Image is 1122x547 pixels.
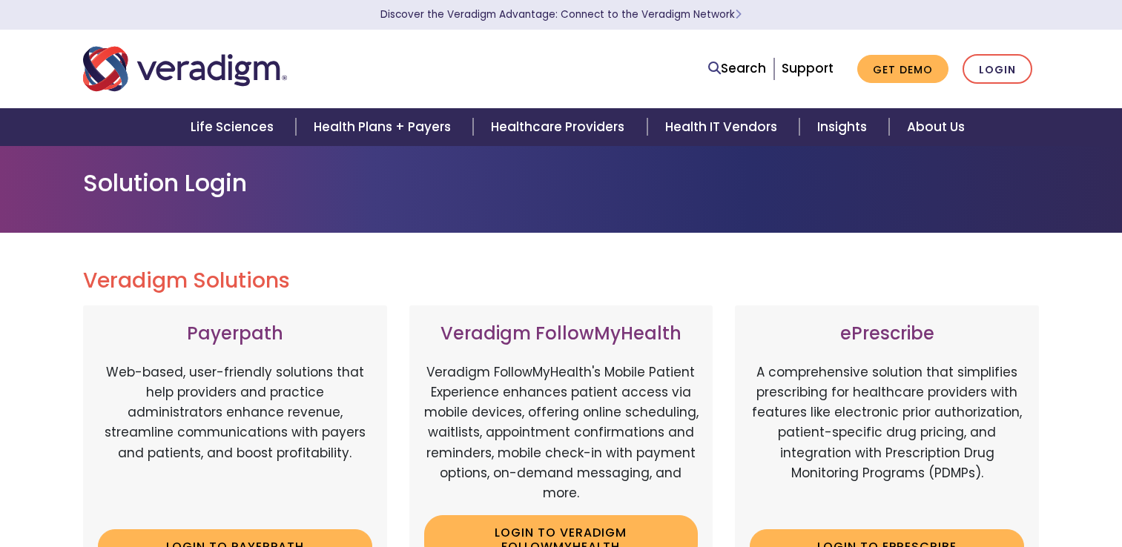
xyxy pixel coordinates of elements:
[424,362,699,503] p: Veradigm FollowMyHealth's Mobile Patient Experience enhances patient access via mobile devices, o...
[173,108,296,146] a: Life Sciences
[857,55,948,84] a: Get Demo
[424,323,699,345] h3: Veradigm FollowMyHealth
[708,59,766,79] a: Search
[735,7,742,21] span: Learn More
[83,268,1040,294] h2: Veradigm Solutions
[647,108,799,146] a: Health IT Vendors
[473,108,647,146] a: Healthcare Providers
[782,59,834,77] a: Support
[750,362,1024,518] p: A comprehensive solution that simplifies prescribing for healthcare providers with features like ...
[98,362,372,518] p: Web-based, user-friendly solutions that help providers and practice administrators enhance revenu...
[83,169,1040,197] h1: Solution Login
[799,108,889,146] a: Insights
[380,7,742,21] a: Discover the Veradigm Advantage: Connect to the Veradigm NetworkLearn More
[750,323,1024,345] h3: ePrescribe
[889,108,983,146] a: About Us
[83,44,287,93] img: Veradigm logo
[963,54,1032,84] a: Login
[98,323,372,345] h3: Payerpath
[296,108,473,146] a: Health Plans + Payers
